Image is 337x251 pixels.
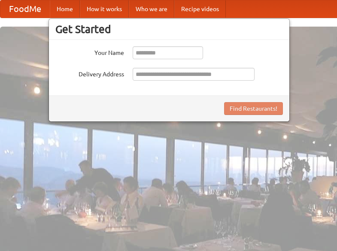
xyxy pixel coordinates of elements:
[55,23,283,36] h3: Get Started
[224,102,283,115] button: Find Restaurants!
[174,0,226,18] a: Recipe videos
[55,46,124,57] label: Your Name
[129,0,174,18] a: Who we are
[50,0,80,18] a: Home
[55,68,124,79] label: Delivery Address
[80,0,129,18] a: How it works
[0,0,50,18] a: FoodMe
